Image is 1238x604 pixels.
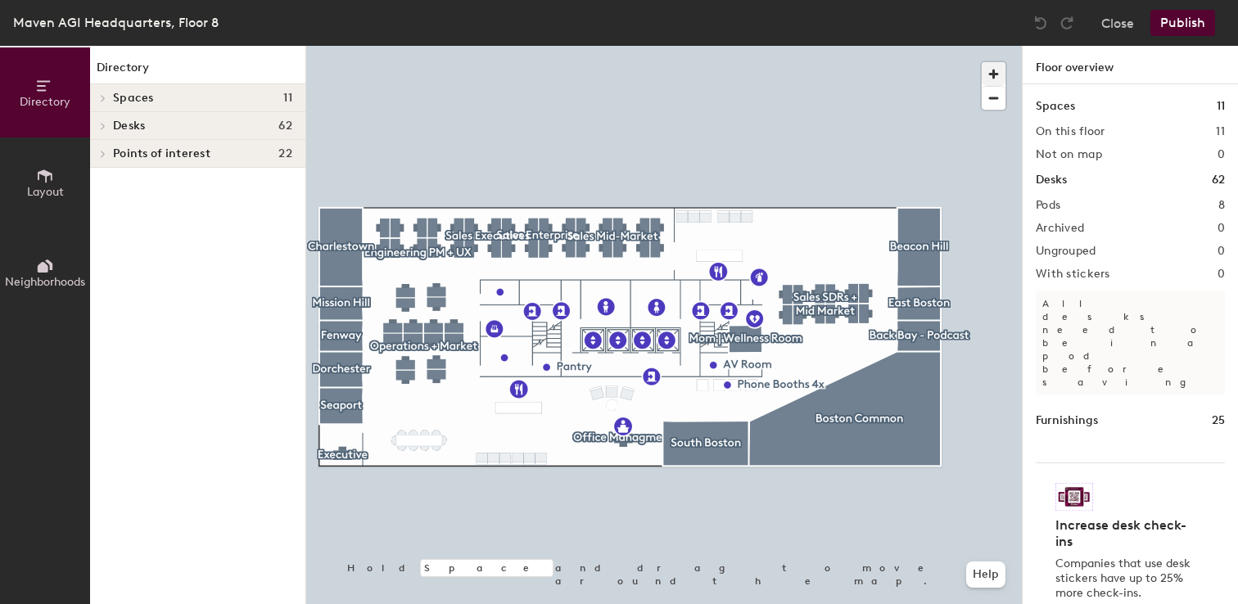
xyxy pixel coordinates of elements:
[1218,268,1225,281] h2: 0
[113,147,210,160] span: Points of interest
[966,561,1005,588] button: Help
[1218,148,1225,161] h2: 0
[1036,171,1067,189] h1: Desks
[20,95,70,109] span: Directory
[1212,412,1225,430] h1: 25
[1216,125,1225,138] h2: 11
[1059,15,1075,31] img: Redo
[113,119,145,133] span: Desks
[1055,557,1195,601] p: Companies that use desk stickers have up to 25% more check-ins.
[1036,97,1075,115] h1: Spaces
[1036,291,1225,395] p: All desks need to be in a pod before saving
[1150,10,1215,36] button: Publish
[278,147,292,160] span: 22
[1036,148,1102,161] h2: Not on map
[1212,171,1225,189] h1: 62
[1036,268,1110,281] h2: With stickers
[1218,199,1225,212] h2: 8
[1218,245,1225,258] h2: 0
[113,92,154,105] span: Spaces
[1055,517,1195,550] h4: Increase desk check-ins
[1036,245,1096,258] h2: Ungrouped
[1036,199,1060,212] h2: Pods
[5,275,85,289] span: Neighborhoods
[1101,10,1134,36] button: Close
[1055,483,1093,511] img: Sticker logo
[278,119,292,133] span: 62
[1217,97,1225,115] h1: 11
[90,59,305,84] h1: Directory
[283,92,292,105] span: 11
[27,185,64,199] span: Layout
[1032,15,1049,31] img: Undo
[1036,412,1098,430] h1: Furnishings
[13,12,219,33] div: Maven AGI Headquarters, Floor 8
[1036,125,1105,138] h2: On this floor
[1023,46,1238,84] h1: Floor overview
[1218,222,1225,235] h2: 0
[1036,222,1084,235] h2: Archived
